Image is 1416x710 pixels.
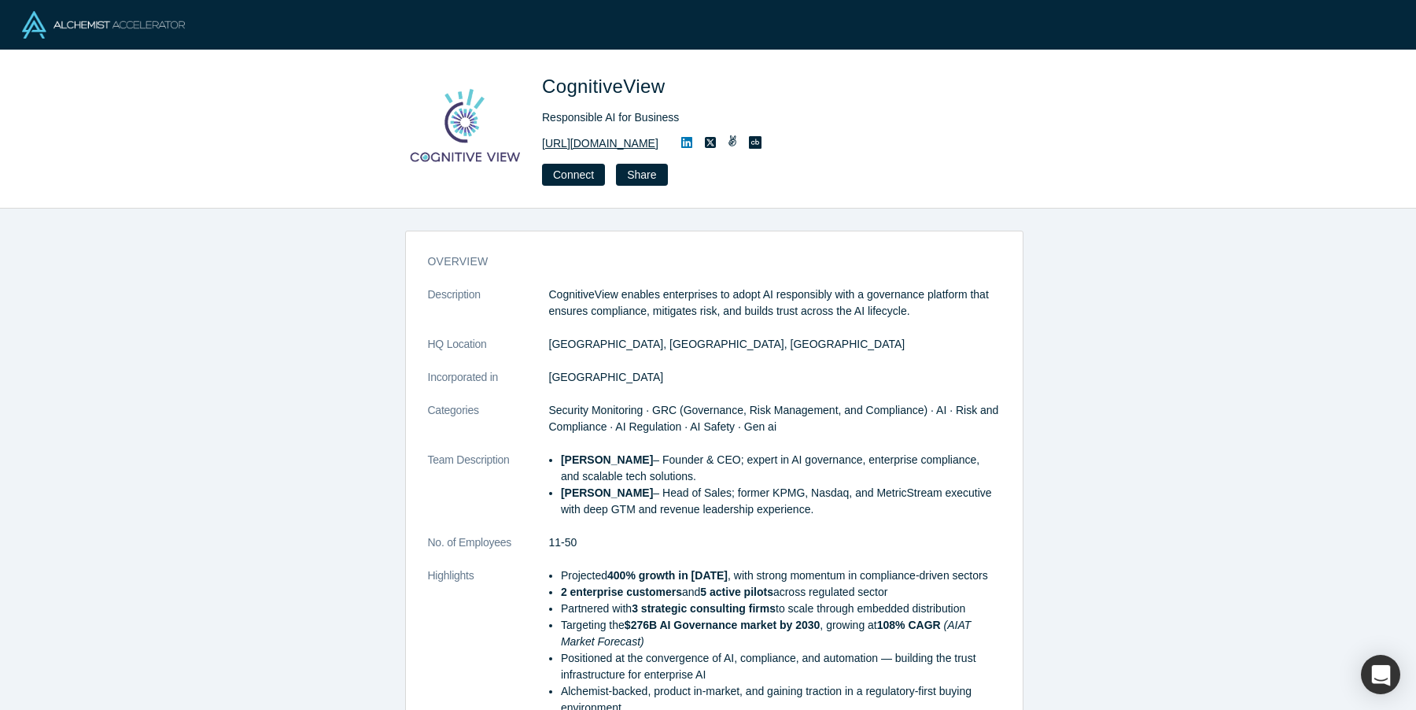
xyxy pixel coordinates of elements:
[561,486,653,499] strong: [PERSON_NAME]
[607,569,728,582] strong: 400% growth in [DATE]
[428,336,549,369] dt: HQ Location
[625,619,820,631] strong: $276B AI Governance market by 2030
[561,586,682,598] strong: 2 enterprise customers
[542,164,605,186] button: Connect
[428,253,979,270] h3: overview
[561,568,1001,584] li: Projected , with strong momentum in compliance-driven sectors
[700,586,773,598] strong: 5 active pilots
[549,287,1001,320] p: CognitiveView enables enterprises to adopt AI responsibly with a governance platform that ensures...
[549,336,1001,353] dd: [GEOGRAPHIC_DATA], [GEOGRAPHIC_DATA], [GEOGRAPHIC_DATA]
[561,584,1001,601] li: and across regulated sector
[632,602,776,615] strong: 3 strategic consulting firms
[542,135,658,152] a: [URL][DOMAIN_NAME]
[877,619,941,631] strong: 108% CAGR
[561,617,1001,650] li: Targeting the , growing at
[561,601,1001,617] li: Partnered with to scale through embedded distribution
[616,164,667,186] button: Share
[561,452,1001,485] li: – Founder & CEO; expert in AI governance, enterprise compliance, and scalable tech solutions.
[428,369,549,402] dt: Incorporated in
[428,287,549,336] dt: Description
[542,76,670,97] span: CognitiveView
[549,404,999,433] span: Security Monitoring · GRC (Governance, Risk Management, and Compliance) · AI · Risk and Complianc...
[428,534,549,568] dt: No. of Employees
[561,650,1001,683] li: Positioned at the convergence of AI, compliance, and automation — building the trust infrastructu...
[549,534,1001,551] dd: 11-50
[542,109,983,126] div: Responsible AI for Business
[561,453,653,466] strong: [PERSON_NAME]
[410,72,520,183] img: CognitiveView's Logo
[428,402,549,452] dt: Categories
[22,11,185,39] img: Alchemist Logo
[549,369,1001,386] dd: [GEOGRAPHIC_DATA]
[561,485,1001,518] li: – Head of Sales; former KPMG, Nasdaq, and MetricStream executive with deep GTM and revenue leader...
[428,452,549,534] dt: Team Description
